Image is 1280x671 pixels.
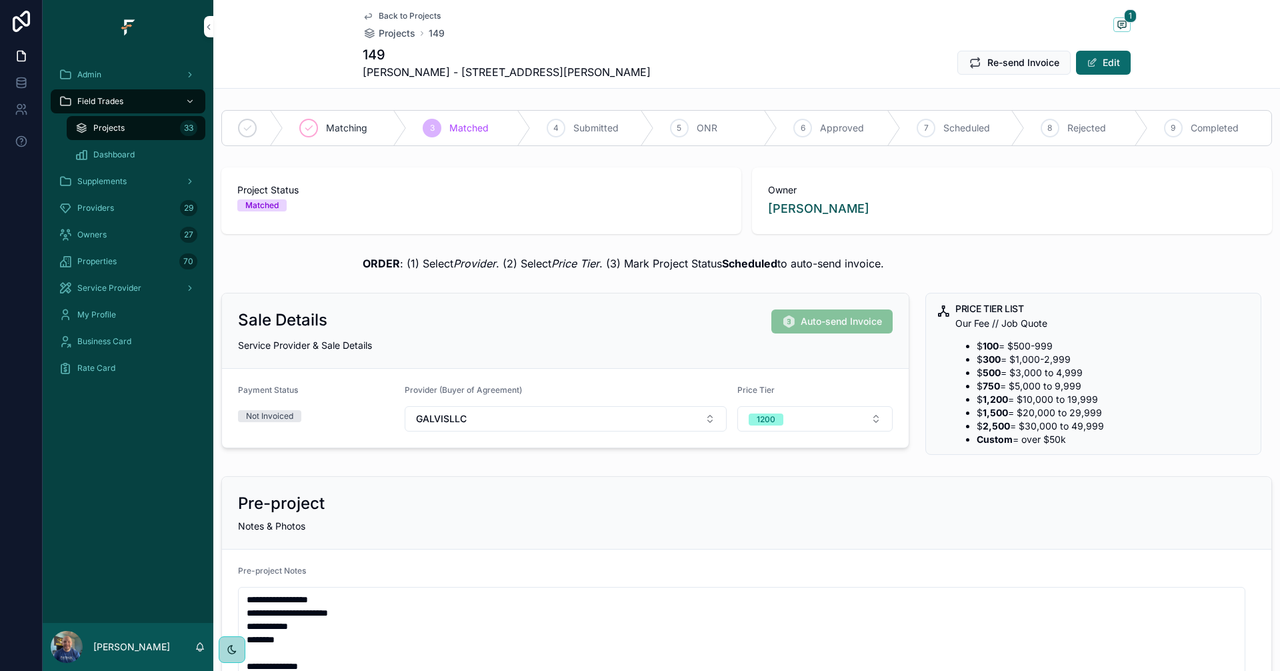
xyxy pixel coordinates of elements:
li: $ = $20,000 to 29,999 [977,406,1250,420]
span: [PERSON_NAME] - [STREET_ADDRESS][PERSON_NAME] [363,64,651,80]
a: 149 [429,27,445,40]
strong: 300 [983,354,1001,365]
a: Service Provider [51,276,205,300]
a: Rate Card [51,356,205,380]
span: Owners [77,229,107,240]
span: Business Card [77,336,131,347]
a: Back to Projects [363,11,441,21]
strong: ORDER [363,257,400,270]
span: Projects [93,123,125,133]
button: Edit [1076,51,1131,75]
h5: PRICE TIER LIST [955,304,1250,313]
span: GALVISLLC [416,412,467,426]
p: [PERSON_NAME] [93,640,170,654]
span: Admin [77,69,101,80]
span: 4 [553,123,559,133]
span: Matching [326,121,367,135]
span: Matched [449,121,489,135]
li: = over $50k [977,433,1250,446]
span: Submitted [573,121,619,135]
a: Providers29 [51,196,205,220]
span: Project Status [237,183,725,197]
a: Admin [51,63,205,87]
span: Properties [77,256,117,267]
li: $ = $10,000 to 19,999 [977,393,1250,406]
span: My Profile [77,309,116,320]
span: Providers [77,203,114,213]
span: Service Provider & Sale Details [238,340,372,351]
span: 7 [924,123,929,133]
button: Re-send Invoice [957,51,1071,75]
a: Supplements [51,169,205,193]
em: Provider [453,257,496,270]
div: 27 [180,227,197,243]
p: Our Fee // Job Quote [955,316,1250,331]
div: 33 [180,120,197,136]
span: Notes & Photos [238,520,305,532]
span: 3 [430,123,435,133]
button: Select Button [405,406,727,432]
strong: Scheduled [722,257,777,270]
li: $ = $500-999 [977,340,1250,353]
span: Service Provider [77,283,141,293]
span: : (1) Select . (2) Select . (3) Mark Project Status to auto-send invoice. [363,257,884,270]
button: 1 [1113,17,1131,34]
a: Projects [363,27,415,40]
a: Dashboard [67,143,205,167]
div: Matched [245,199,279,211]
span: Approved [820,121,864,135]
span: 8 [1047,123,1052,133]
a: Field Trades [51,89,205,113]
span: ONR [697,121,717,135]
span: Re-send Invoice [987,56,1059,69]
span: 9 [1171,123,1175,133]
strong: 100 [983,340,999,352]
span: Payment Status [238,385,298,395]
li: $ = $30,000 to 49,999 [977,420,1250,433]
h1: 149 [363,45,651,64]
li: $ = $5,000 to 9,999 [977,380,1250,393]
div: Not Invoiced [246,410,293,422]
div: 1200 [757,414,775,426]
h2: Sale Details [238,309,327,331]
span: Provider (Buyer of Agreement) [405,385,522,395]
span: Completed [1191,121,1239,135]
span: Dashboard [93,149,135,160]
span: Price Tier [737,385,775,395]
a: Business Card [51,329,205,354]
h2: Pre-project [238,493,325,514]
em: Price Tier [551,257,599,270]
span: Owner [768,183,1256,197]
span: Scheduled [943,121,990,135]
a: Properties70 [51,249,205,273]
div: scrollable content [43,53,213,398]
strong: 1,200 [983,394,1008,405]
div: 29 [180,200,197,216]
img: App logo [117,16,139,37]
strong: 750 [983,380,1000,392]
strong: 2,500 [983,420,1010,432]
a: Projects33 [67,116,205,140]
span: Back to Projects [379,11,441,21]
div: Our Fee // Job Quote - $**100** = $500-999 - $**300** = $1,000-2,999 - $**500** = $3,000 to 4,999... [955,316,1250,446]
span: Field Trades [77,96,123,107]
li: $ = $1,000-2,999 [977,353,1250,366]
li: $ = $3,000 to 4,999 [977,366,1250,380]
span: Pre-project Notes [238,566,306,576]
strong: 1,500 [983,407,1008,418]
a: [PERSON_NAME] [768,199,869,218]
a: Owners27 [51,223,205,247]
div: 70 [179,253,197,269]
span: Supplements [77,176,127,187]
span: Rate Card [77,363,115,374]
strong: 500 [983,367,1001,378]
span: 6 [801,123,805,133]
strong: Custom [977,434,1013,445]
a: My Profile [51,303,205,327]
span: 1 [1124,9,1137,23]
span: Rejected [1067,121,1106,135]
span: Projects [379,27,415,40]
button: Select Button [737,406,893,432]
